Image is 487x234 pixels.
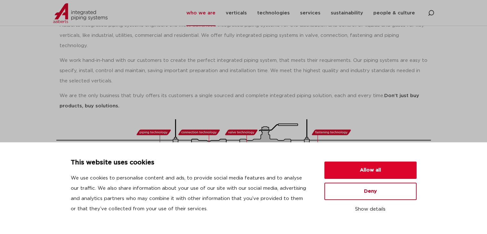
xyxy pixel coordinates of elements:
p: We work hand-in-hand with our customers to create the perfect integrated piping system, that meet... [60,55,428,86]
p: We are the only business that truly offers its customers a single sourced and complete integrated... [60,91,428,111]
p: We use cookies to personalise content and ads, to provide social media features and to analyse ou... [71,173,309,214]
button: Allow all [324,162,417,179]
button: Deny [324,183,417,200]
p: Aalberts integrated piping systems engineers the most advanced integrated piping systems for the ... [60,20,428,51]
button: Show details [324,204,417,215]
p: This website uses cookies [71,158,309,168]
